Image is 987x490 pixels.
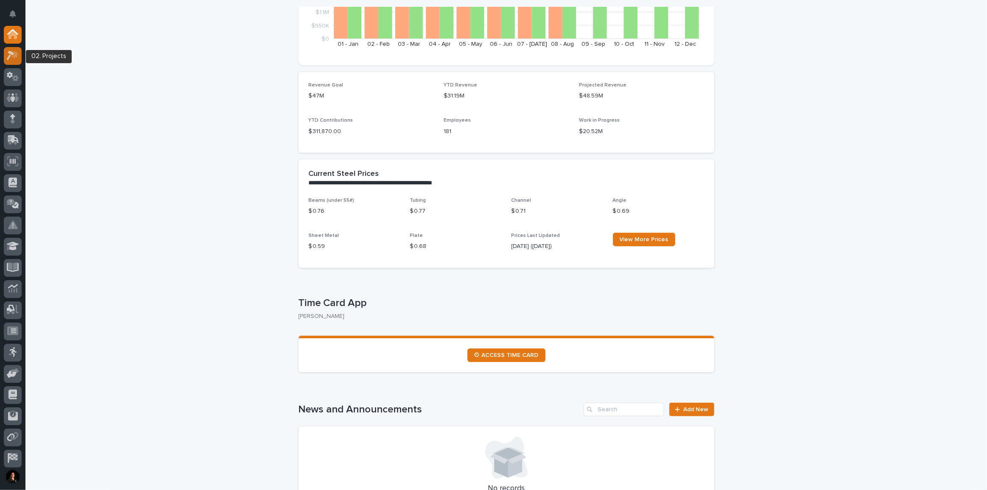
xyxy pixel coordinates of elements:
p: $ 0.69 [613,207,704,216]
p: $31.19M [444,92,569,100]
span: View More Prices [620,237,668,242]
p: Time Card App [299,297,711,309]
p: $48.59M [579,92,704,100]
p: $ 311,870.00 [309,127,434,136]
span: Angle [613,198,627,203]
text: 02 - Feb [367,41,390,47]
p: [DATE] ([DATE]) [512,242,603,251]
text: 07 - [DATE] [517,41,547,47]
div: Notifications [11,10,22,24]
text: 08 - Aug [551,41,574,47]
span: Employees [444,118,471,123]
tspan: $1.1M [316,10,329,16]
text: 04 - Apr [429,41,451,47]
text: 11 - Nov [644,41,665,47]
text: 12 - Dec [674,41,696,47]
text: 10 - Oct [614,41,634,47]
button: Notifications [4,5,22,23]
button: users-avatar [4,468,22,486]
p: $ 0.77 [410,207,501,216]
h1: News and Announcements [299,404,581,416]
span: Add New [684,406,709,412]
span: Beams (under 55#) [309,198,355,203]
span: Work in Progress [579,118,620,123]
span: Plate [410,233,423,238]
span: Tubing [410,198,426,203]
a: View More Prices [613,233,675,246]
p: $ 0.71 [512,207,603,216]
span: Projected Revenue [579,83,626,88]
span: YTD Revenue [444,83,477,88]
p: $20.52M [579,127,704,136]
tspan: $550K [311,23,329,29]
text: 03 - Mar [398,41,420,47]
text: 05 - May [459,41,482,47]
h2: Current Steel Prices [309,170,379,179]
text: 09 - Sep [581,41,605,47]
text: 06 - Jun [490,41,512,47]
span: YTD Contributions [309,118,353,123]
text: 01 - Jan [337,41,358,47]
p: $ 0.76 [309,207,400,216]
p: $ 0.59 [309,242,400,251]
p: $47M [309,92,434,100]
span: Revenue Goal [309,83,344,88]
tspan: $0 [322,36,329,42]
span: ⏲ ACCESS TIME CARD [474,352,539,358]
p: [PERSON_NAME] [299,313,707,320]
span: Prices Last Updated [512,233,560,238]
input: Search [584,403,664,416]
a: Add New [669,403,714,416]
p: 181 [444,127,569,136]
span: Channel [512,198,531,203]
p: $ 0.68 [410,242,501,251]
a: ⏲ ACCESS TIME CARD [467,348,545,362]
span: Sheet Metal [309,233,339,238]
